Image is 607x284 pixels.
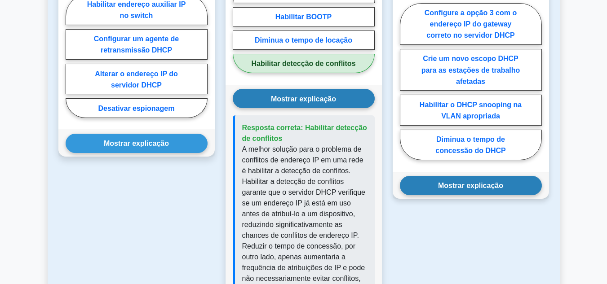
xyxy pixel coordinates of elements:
font: Mostrar explicação [438,182,503,189]
button: Mostrar explicação [233,89,375,108]
font: Mostrar explicação [104,140,169,147]
font: Diminua o tempo de concessão do DHCP [435,135,505,154]
font: Habilitar BOOTP [275,13,332,21]
font: Desativar espionagem [98,105,175,112]
font: Mostrar explicação [271,95,336,102]
font: Configurar um agente de retransmissão DHCP [94,35,179,54]
font: Configure a opção 3 com o endereço IP do gateway correto no servidor DHCP [425,9,517,39]
font: Resposta correta: Habilitar detecção de conflitos [242,124,367,142]
font: Habilitar o DHCP snooping na VLAN apropriada [420,101,522,120]
font: Habilitar endereço auxiliar IP no switch [87,0,186,19]
font: Crie um novo escopo DHCP para as estações de trabalho afetadas [421,55,520,85]
button: Mostrar explicação [66,134,208,153]
button: Mostrar explicação [400,176,542,195]
font: Diminua o tempo de locação [255,36,352,44]
font: Habilitar detecção de conflitos [251,60,355,67]
font: Alterar o endereço IP do servidor DHCP [95,70,178,88]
